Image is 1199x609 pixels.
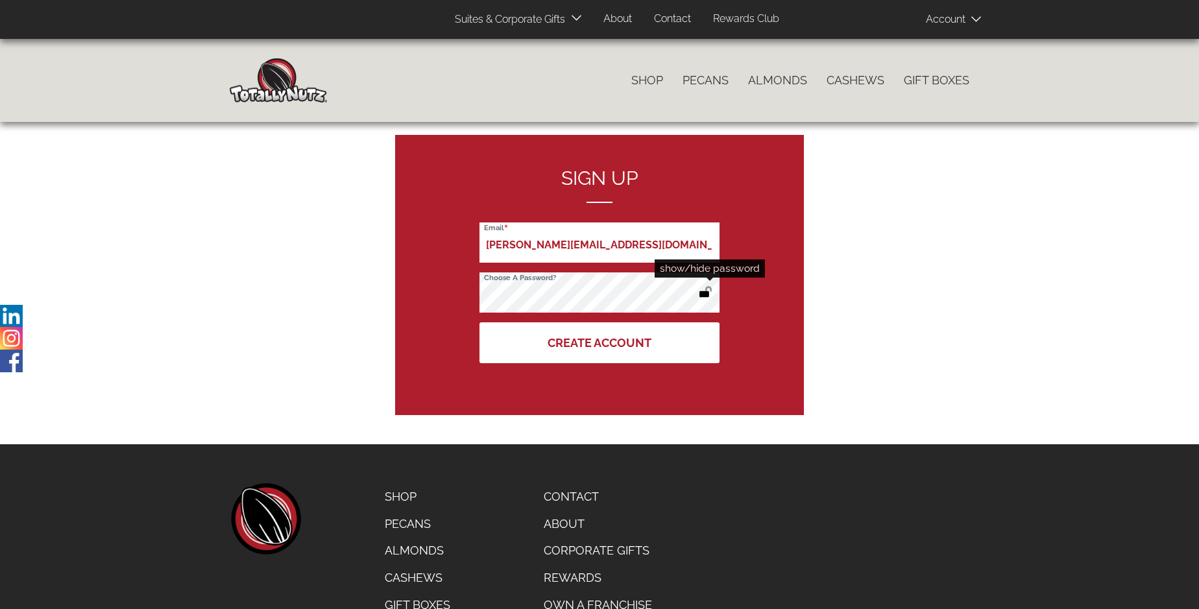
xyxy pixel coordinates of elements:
a: Almonds [738,67,817,94]
a: Pecans [673,67,738,94]
a: About [534,510,662,538]
a: Shop [622,67,673,94]
a: About [594,6,642,32]
a: Rewards Club [703,6,789,32]
div: show/hide password [655,259,765,278]
button: Create Account [479,322,720,363]
input: Email [479,222,720,263]
a: Contact [644,6,701,32]
a: Pecans [375,510,460,538]
a: Shop [375,483,460,510]
a: Cashews [375,564,460,591]
h2: Sign up [479,167,720,203]
a: Almonds [375,537,460,564]
a: Gift Boxes [894,67,979,94]
a: Rewards [534,564,662,591]
a: home [230,483,301,555]
img: Home [230,58,327,102]
a: Suites & Corporate Gifts [445,7,569,32]
a: Cashews [817,67,894,94]
a: Contact [534,483,662,510]
a: Corporate Gifts [534,537,662,564]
